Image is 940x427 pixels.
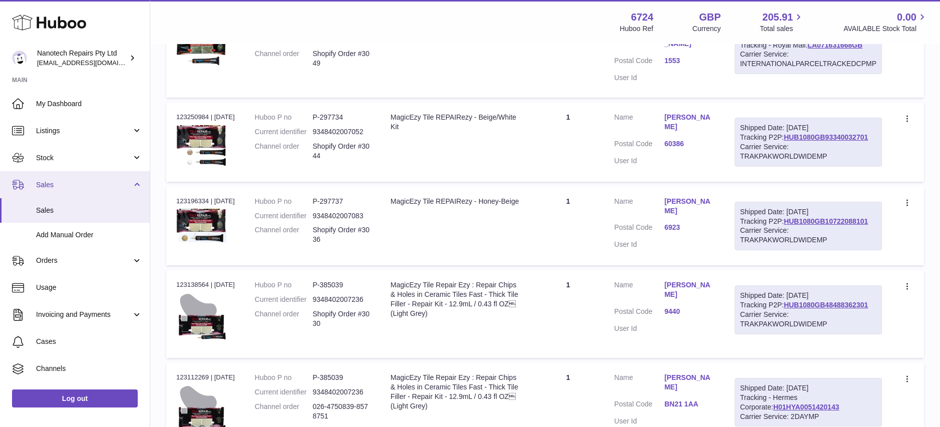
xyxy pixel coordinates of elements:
div: Tracking P2P: [735,118,882,167]
dt: Channel order [255,402,313,421]
dt: User Id [614,416,665,426]
dd: 026-4750839-8578751 [312,402,371,421]
dt: Huboo P no [255,113,313,122]
a: HUB1080GB10722088101 [784,217,868,225]
dd: Shopify Order #3044 [312,142,371,161]
dt: Name [614,373,665,394]
a: HUB1080GB93340032701 [784,133,868,141]
div: Carrier Service: INTERNATIONALPARCELTRACKEDCPMP [740,50,876,69]
a: Log out [12,389,138,407]
img: 67241737498522.png [176,293,226,345]
a: H01HYA0051420143 [773,403,839,411]
div: MagicEzy Tile Repair Ezy : Repair Chips & Holes in Ceramic Tiles Fast - Thick Tile Filler - Repai... [391,373,522,411]
td: 1 [532,103,604,182]
dt: User Id [614,156,665,166]
td: 1 [532,11,604,98]
span: Sales [36,180,132,190]
div: Tracking P2P: [735,202,882,251]
div: 123138564 | [DATE] [176,280,235,289]
a: BN21 1AA [665,399,715,409]
div: MagicEzy Tile Repair Ezy : Repair Chips & Holes in Ceramic Tiles Fast - Thick Tile Filler - Repai... [391,280,522,318]
dd: 9348402007236 [312,295,371,304]
dt: Channel order [255,225,313,244]
dt: Postal Code [614,56,665,68]
span: [EMAIL_ADDRESS][DOMAIN_NAME] [37,59,147,67]
strong: 6724 [631,11,654,24]
dt: Huboo P no [255,373,313,382]
img: info@nanotechrepairs.com [12,51,27,66]
td: 1 [532,187,604,266]
div: MagicEzy Tile REPAIRezy - Honey-Beige [391,197,522,206]
span: Total sales [760,24,804,34]
div: Shipped Date: [DATE] [740,383,876,393]
div: Tracking P2P: [735,285,882,334]
dt: Current identifier [255,387,313,397]
div: Carrier Service: TRAKPAKWORLDWIDEMP [740,226,876,245]
div: 123250984 | [DATE] [176,113,235,122]
a: [PERSON_NAME] [665,280,715,299]
a: 0.00 AVAILABLE Stock Total [843,11,928,34]
dt: Postal Code [614,399,665,411]
span: Orders [36,256,132,265]
div: MagicEzy Tile REPAIRezy - Beige/White Kit [391,113,522,132]
span: Add Manual Order [36,230,142,240]
dd: Shopify Order #3030 [312,309,371,328]
a: [PERSON_NAME] [665,113,715,132]
img: 67241737508889.png [176,125,226,168]
span: Stock [36,153,132,163]
dt: Name [614,280,665,302]
img: 67241737507908.png [176,209,226,242]
span: 0.00 [897,11,916,24]
span: Usage [36,283,142,292]
a: [PERSON_NAME] [665,373,715,392]
span: Invoicing and Payments [36,310,132,319]
dt: Name [614,113,665,134]
dt: Huboo P no [255,280,313,290]
dt: User Id [614,324,665,333]
span: Sales [36,206,142,215]
span: Listings [36,126,132,136]
a: 60386 [665,139,715,149]
div: 123112269 | [DATE] [176,373,235,382]
dt: Current identifier [255,295,313,304]
div: 123196334 | [DATE] [176,197,235,206]
div: Currency [693,24,721,34]
span: My Dashboard [36,99,142,109]
div: Carrier Service: TRAKPAKWORLDWIDEMP [740,142,876,161]
div: Shipped Date: [DATE] [740,291,876,300]
dd: 9348402007236 [312,387,371,397]
span: Channels [36,364,142,373]
dd: P-385039 [312,280,371,290]
a: 205.91 Total sales [760,11,804,34]
dt: Postal Code [614,307,665,319]
dt: User Id [614,73,665,83]
div: Carrier Service: 2DAYMP [740,412,876,421]
a: [PERSON_NAME] [665,197,715,216]
a: LA071631668GB [808,41,863,49]
span: AVAILABLE Stock Total [843,24,928,34]
a: 6923 [665,223,715,232]
dt: Current identifier [255,127,313,137]
dt: Channel order [255,142,313,161]
dt: Current identifier [255,211,313,221]
dd: P-297734 [312,113,371,122]
dt: Postal Code [614,223,665,235]
dd: 9348402007052 [312,127,371,137]
dt: Name [614,197,665,218]
span: 205.91 [762,11,793,24]
dt: Postal Code [614,139,665,151]
dd: Shopify Order #3049 [312,49,371,68]
div: Tracking - Royal Mail: [735,26,882,75]
dt: Channel order [255,49,313,68]
strong: GBP [699,11,721,24]
dt: User Id [614,240,665,249]
a: 9440 [665,307,715,316]
dd: Shopify Order #3036 [312,225,371,244]
td: 1 [532,270,604,358]
dd: P-297737 [312,197,371,206]
div: Carrier Service: TRAKPAKWORLDWIDEMP [740,310,876,329]
div: Nanotech Repairs Pty Ltd [37,49,127,68]
span: Cases [36,337,142,346]
dt: Huboo P no [255,197,313,206]
div: Shipped Date: [DATE] [740,207,876,217]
